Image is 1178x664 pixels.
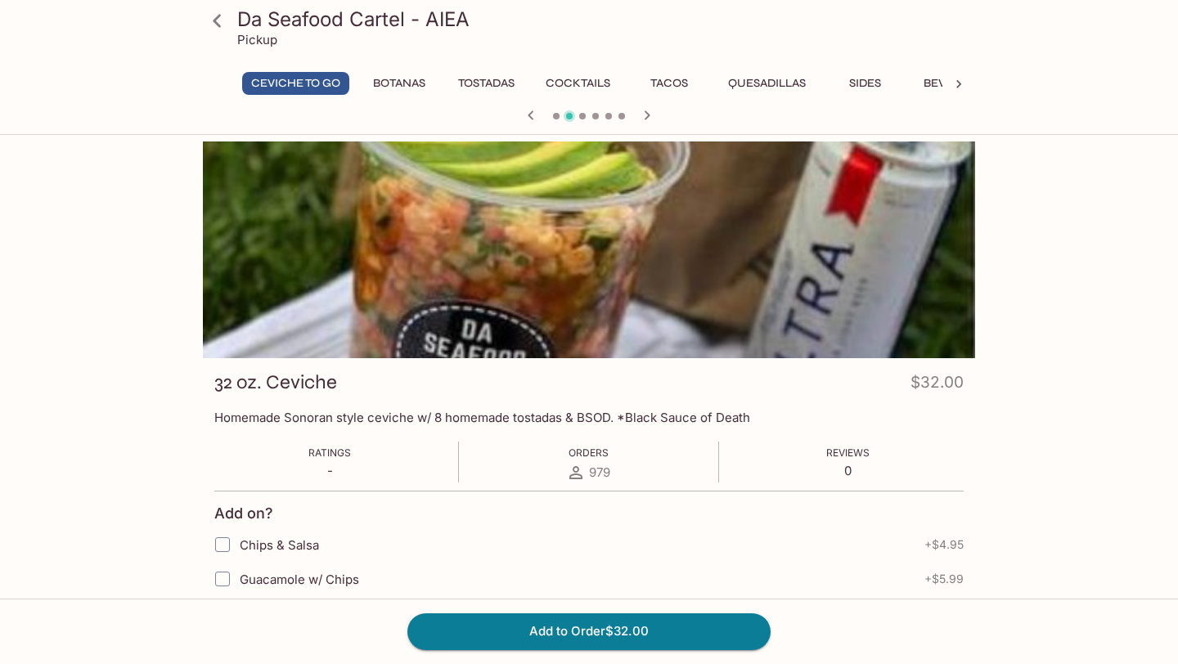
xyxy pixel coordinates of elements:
[537,72,619,95] button: Cocktails
[308,446,351,459] span: Ratings
[828,72,901,95] button: Sides
[915,72,1000,95] button: Beverages
[449,72,524,95] button: Tostadas
[240,537,319,553] span: Chips & Salsa
[308,463,351,478] p: -
[910,370,964,402] h4: $32.00
[569,446,609,459] span: Orders
[203,141,975,358] div: 32 oz. Ceviche
[589,464,610,480] span: 979
[826,463,870,478] p: 0
[719,72,815,95] button: Quesadillas
[237,32,277,47] p: Pickup
[214,410,964,425] p: Homemade Sonoran style ceviche w/ 8 homemade tostadas & BSOD. *Black Sauce of Death
[214,505,273,523] h4: Add on?
[924,538,964,551] span: + $4.95
[214,370,337,395] h3: 32 oz. Ceviche
[924,572,964,585] span: + $5.99
[240,572,359,587] span: Guacamole w/ Chips
[632,72,706,95] button: Tacos
[242,72,349,95] button: Ceviche To Go
[362,72,436,95] button: Botanas
[237,7,969,32] h3: Da Seafood Cartel - AIEA
[826,446,870,459] span: Reviews
[407,613,771,649] button: Add to Order$32.00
